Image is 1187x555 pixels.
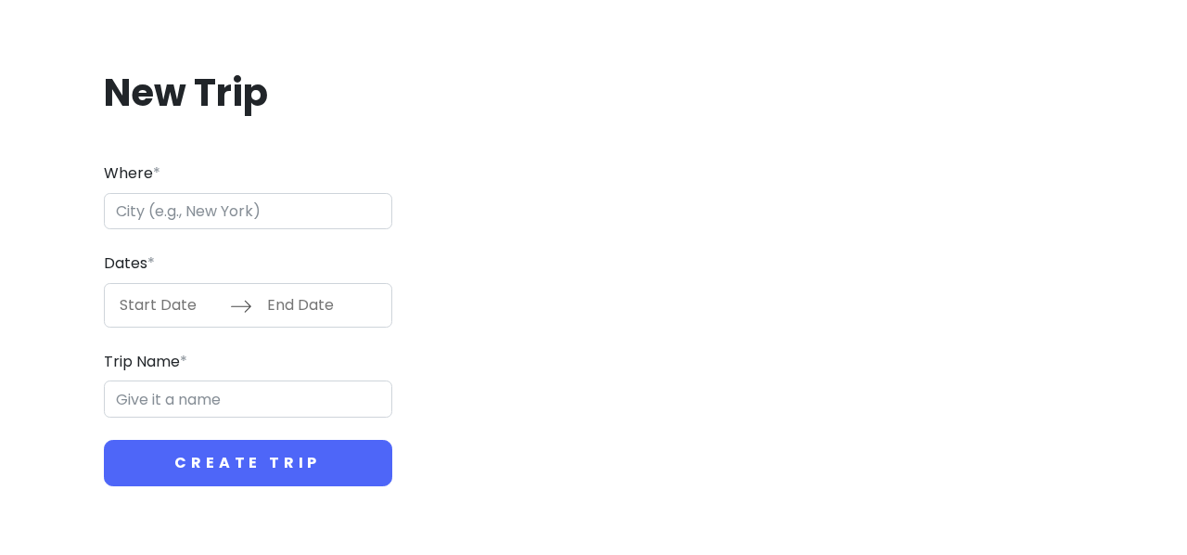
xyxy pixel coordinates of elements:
[104,350,187,374] label: Trip Name
[104,381,392,418] input: Give it a name
[104,252,155,276] label: Dates
[104,440,392,486] button: Create Trip
[104,193,392,230] input: City (e.g., New York)
[109,284,230,327] input: Start Date
[104,161,160,186] label: Where
[257,284,377,327] input: End Date
[104,69,392,117] h1: New Trip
